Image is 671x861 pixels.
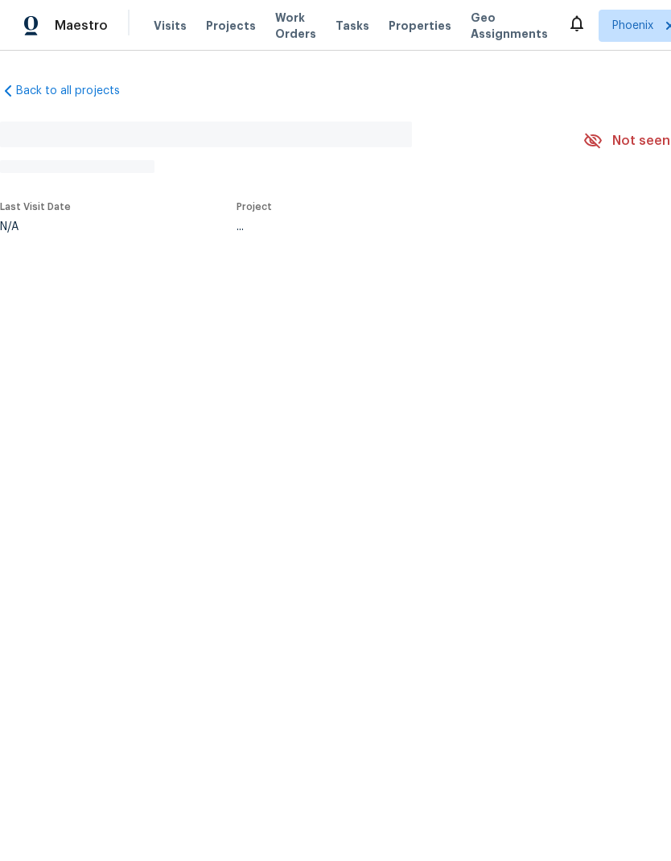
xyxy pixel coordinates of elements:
span: Tasks [335,20,369,31]
div: ... [237,221,545,233]
span: Properties [389,18,451,34]
span: Visits [154,18,187,34]
span: Geo Assignments [471,10,548,42]
span: Phoenix [612,18,653,34]
span: Work Orders [275,10,316,42]
span: Maestro [55,18,108,34]
span: Projects [206,18,256,34]
span: Project [237,202,272,212]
